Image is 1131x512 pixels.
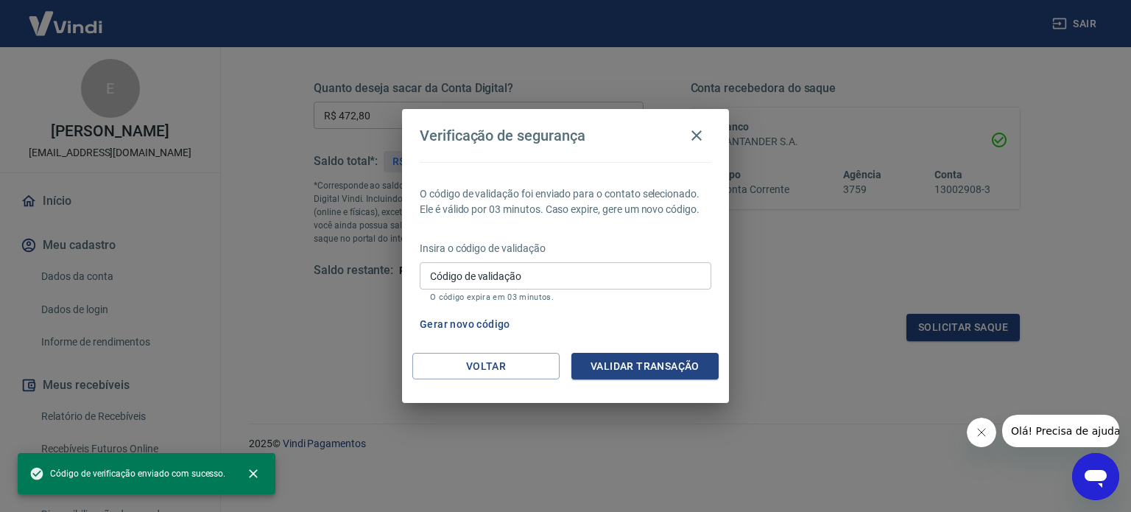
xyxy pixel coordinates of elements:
[420,241,711,256] p: Insira o código de validação
[430,292,701,302] p: O código expira em 03 minutos.
[237,457,269,490] button: close
[967,418,996,447] iframe: Fechar mensagem
[420,186,711,217] p: O código de validação foi enviado para o contato selecionado. Ele é válido por 03 minutos. Caso e...
[1002,415,1119,447] iframe: Mensagem da empresa
[571,353,719,380] button: Validar transação
[9,10,124,22] span: Olá! Precisa de ajuda?
[414,311,516,338] button: Gerar novo código
[420,127,585,144] h4: Verificação de segurança
[29,466,225,481] span: Código de verificação enviado com sucesso.
[1072,453,1119,500] iframe: Botão para abrir a janela de mensagens
[412,353,560,380] button: Voltar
